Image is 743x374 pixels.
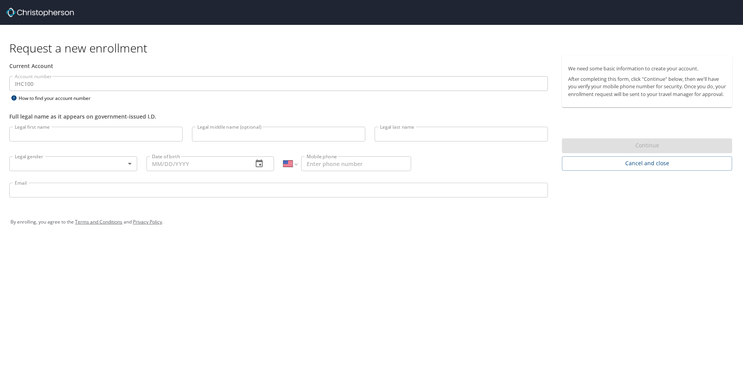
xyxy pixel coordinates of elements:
img: cbt logo [6,8,74,17]
div: Current Account [9,62,548,70]
p: We need some basic information to create your account. [568,65,726,72]
input: MM/DD/YYYY [147,156,247,171]
button: Cancel and close [562,156,732,171]
a: Terms and Conditions [75,218,122,225]
div: Full legal name as it appears on government-issued I.D. [9,112,548,121]
h1: Request a new enrollment [9,40,738,56]
p: After completing this form, click "Continue" below, then we'll have you verify your mobile phone ... [568,75,726,98]
div: By enrolling, you agree to the and . [10,212,733,232]
input: Enter phone number [301,156,411,171]
div: How to find your account number [9,93,106,103]
a: Privacy Policy [133,218,162,225]
span: Cancel and close [568,159,726,168]
div: ​ [9,156,137,171]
